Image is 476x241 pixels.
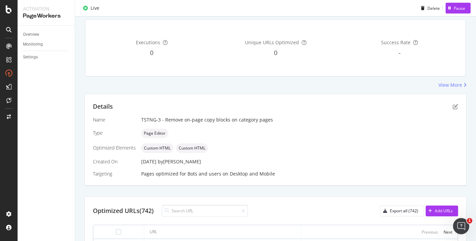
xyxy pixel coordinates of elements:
div: Settings [23,54,38,61]
span: Success Rate [381,39,410,46]
div: Next [444,229,452,235]
div: TSTNG-3 - Remove on-page copy blocks on category pages [141,116,458,123]
div: Created On [93,158,136,165]
div: Type [93,130,136,136]
div: Pause [454,5,465,11]
span: 0 [150,49,153,57]
span: Page Editor [144,131,166,135]
span: Custom HTML [144,146,171,150]
div: URL [150,229,157,235]
div: View More [439,82,462,88]
span: Custom HTML [179,146,205,150]
div: Name [93,116,136,123]
button: Pause [446,3,471,14]
input: Search URL [162,205,248,217]
div: Pages optimized for on [141,170,458,177]
div: Monitoring [23,41,43,48]
span: 0 [274,49,277,57]
iframe: Intercom live chat [453,218,469,234]
a: View More [439,82,467,88]
div: Details [93,102,113,111]
div: Targeting [93,170,136,177]
div: Bots and users [187,170,221,177]
span: 1 [467,218,472,223]
div: Previous [422,229,438,235]
a: Overview [23,31,70,38]
div: neutral label [176,143,208,153]
button: Previous [422,228,438,236]
div: by [PERSON_NAME] [158,158,201,165]
div: [DATE] [141,158,458,165]
span: Executions [136,39,160,46]
button: Delete [418,3,440,14]
button: Next [444,228,452,236]
div: neutral label [141,129,168,138]
div: Add URLs [435,208,453,214]
div: pen-to-square [453,104,458,109]
div: Live [91,5,99,11]
div: Desktop and Mobile [230,170,275,177]
div: PageWorkers [23,12,69,20]
div: neutral label [141,143,173,153]
div: Activation [23,5,69,12]
span: Unique URLs Optimized [245,39,299,46]
button: Export all (742) [380,206,424,216]
button: Add URLs [426,206,458,216]
div: Optimized URLs (742) [93,207,154,215]
div: Export all (742) [390,208,418,214]
div: Delete [427,5,440,11]
div: Optimized Elements [93,144,136,151]
a: Settings [23,54,70,61]
a: Monitoring [23,41,70,48]
span: - [399,49,401,57]
div: Overview [23,31,39,38]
